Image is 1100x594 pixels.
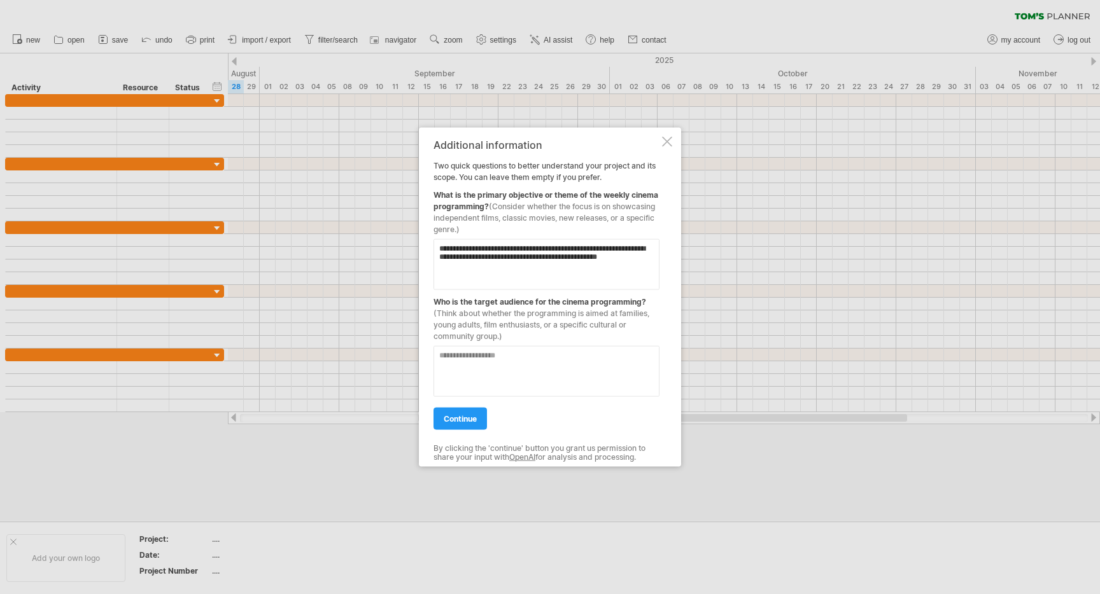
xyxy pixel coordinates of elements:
div: Who is the target audience for the cinema programming? [434,290,659,342]
div: Two quick questions to better understand your project and its scope. You can leave them empty if ... [434,139,659,455]
div: What is the primary objective or theme of the weekly cinema programming? [434,183,659,235]
span: (Consider whether the focus is on showcasing independent films, classic movies, new releases, or ... [434,202,655,234]
span: continue [444,414,477,424]
div: By clicking the 'continue' button you grant us permission to share your input with for analysis a... [434,444,659,462]
div: Additional information [434,139,659,151]
span: (Think about whether the programming is aimed at families, young adults, film enthusiasts, or a s... [434,308,649,341]
a: continue [434,408,487,430]
a: OpenAI [509,452,535,462]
